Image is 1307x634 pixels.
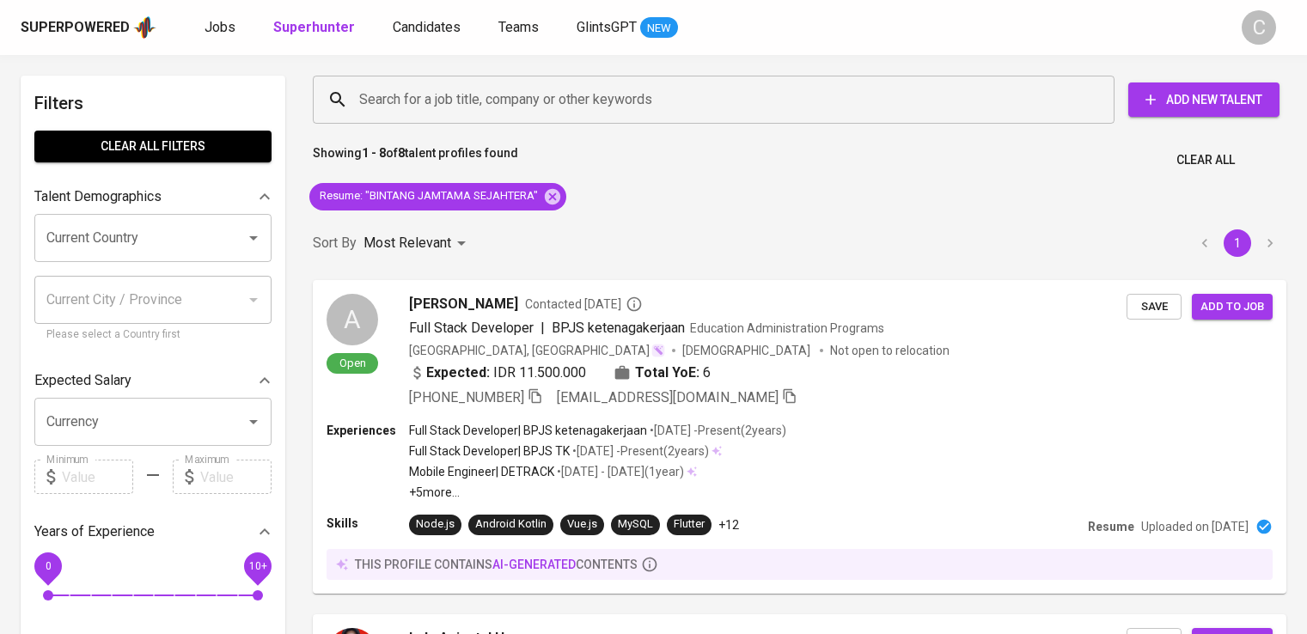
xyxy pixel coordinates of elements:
span: [PERSON_NAME] [409,294,518,314]
span: Full Stack Developer [409,320,534,336]
p: this profile contains contents [355,556,638,573]
span: NEW [640,20,678,37]
span: Add New Talent [1142,89,1266,111]
p: Most Relevant [363,233,451,253]
div: Most Relevant [363,228,472,259]
span: Resume : "BINTANG JAMTAMA SEJAHTERA" [309,188,548,204]
span: 0 [45,560,51,572]
div: Talent Demographics [34,180,272,214]
b: Total YoE: [635,363,699,383]
div: IDR 11.500.000 [409,363,586,383]
button: Add to job [1192,294,1273,320]
a: Superpoweredapp logo [21,15,156,40]
button: Add New Talent [1128,82,1280,117]
p: • [DATE] - Present ( 2 years ) [647,422,786,439]
span: Clear All [1176,149,1235,171]
button: Open [241,226,266,250]
p: Not open to relocation [830,342,950,359]
div: Flutter [674,516,705,533]
p: Skills [327,515,409,532]
button: page 1 [1224,229,1251,257]
nav: pagination navigation [1188,229,1286,257]
span: Jobs [205,19,235,35]
p: Full Stack Developer | BPJS ketenagakerjaan [409,422,647,439]
div: [GEOGRAPHIC_DATA], [GEOGRAPHIC_DATA] [409,342,665,359]
p: Years of Experience [34,521,155,542]
h6: Filters [34,89,272,117]
span: AI-generated [492,558,576,571]
span: BPJS ketenagakerjaan [552,320,685,336]
button: Open [241,410,266,434]
span: Open [333,356,373,370]
div: MySQL [618,516,653,533]
span: Add to job [1200,297,1264,317]
p: +12 [718,516,739,533]
span: Teams [498,19,539,35]
span: | [541,318,545,338]
p: +5 more ... [409,484,786,501]
img: app logo [133,15,156,40]
div: Android Kotlin [475,516,547,533]
span: 6 [703,363,711,383]
p: Sort By [313,233,357,253]
p: • [DATE] - [DATE] ( 1 year ) [554,463,684,480]
b: 1 - 8 [362,146,386,160]
span: [EMAIL_ADDRESS][DOMAIN_NAME] [557,389,779,405]
p: Showing of talent profiles found [313,144,518,176]
a: Jobs [205,17,239,39]
span: Candidates [393,19,461,35]
b: 8 [398,146,405,160]
p: Resume [1088,518,1134,535]
p: Please select a Country first [46,326,260,344]
p: • [DATE] - Present ( 2 years ) [570,442,709,460]
span: Education Administration Programs [690,321,884,335]
input: Value [62,460,133,494]
div: C [1242,10,1276,45]
div: Years of Experience [34,515,272,549]
a: Teams [498,17,542,39]
span: 10+ [248,560,266,572]
p: Experiences [327,422,409,439]
p: Mobile Engineer | DETRACK [409,463,554,480]
span: Save [1135,297,1173,317]
a: Superhunter [273,17,358,39]
div: Node.js [416,516,455,533]
b: Superhunter [273,19,355,35]
p: Expected Salary [34,370,131,391]
button: Clear All filters [34,131,272,162]
a: GlintsGPT NEW [577,17,678,39]
p: Full Stack Developer | BPJS TK [409,442,570,460]
div: A [327,294,378,345]
div: Superpowered [21,18,130,38]
p: Uploaded on [DATE] [1141,518,1249,535]
a: AOpen[PERSON_NAME]Contacted [DATE]Full Stack Developer|BPJS ketenagakerjaanEducation Administrati... [313,280,1286,594]
p: Talent Demographics [34,186,162,207]
span: [PHONE_NUMBER] [409,389,524,405]
div: Expected Salary [34,363,272,398]
div: Vue.js [567,516,597,533]
span: Clear All filters [48,136,258,157]
div: Resume: "BINTANG JAMTAMA SEJAHTERA" [309,183,566,210]
span: GlintsGPT [577,19,637,35]
svg: By Batam recruiter [626,296,643,313]
span: Contacted [DATE] [525,296,643,313]
button: Clear All [1170,144,1242,176]
input: Value [200,460,272,494]
a: Candidates [393,17,464,39]
b: Expected: [426,363,490,383]
button: Save [1127,294,1182,320]
span: [DEMOGRAPHIC_DATA] [682,342,813,359]
img: magic_wand.svg [651,344,665,357]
